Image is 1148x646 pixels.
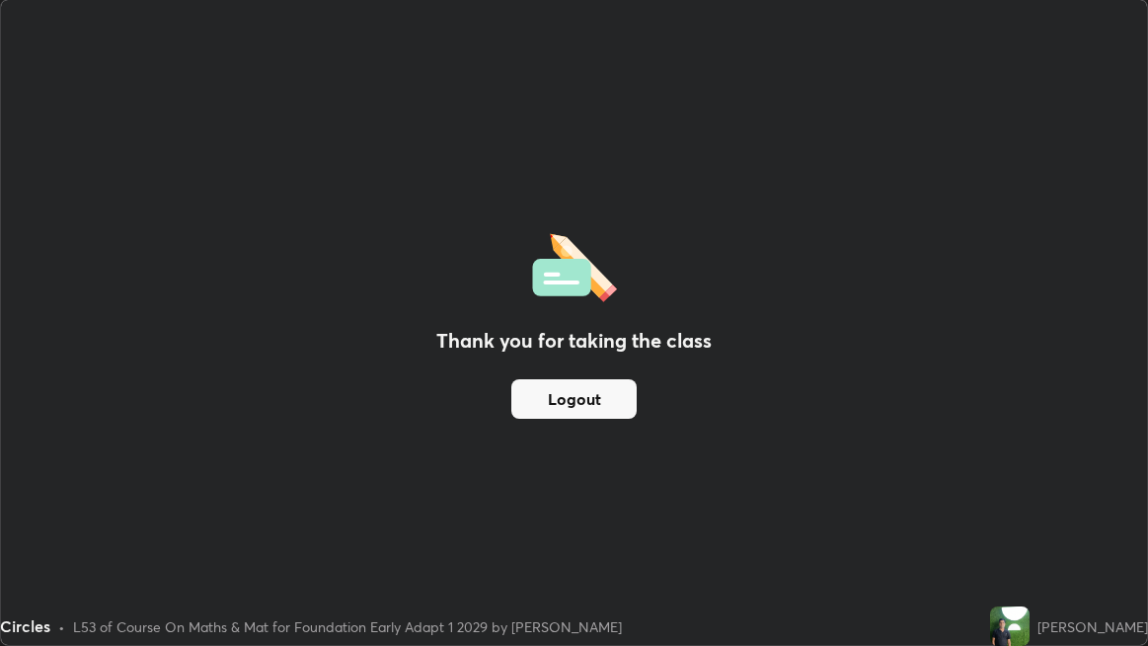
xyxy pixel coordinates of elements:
div: L53 of Course On Maths & Mat for Foundation Early Adapt 1 2029 by [PERSON_NAME] [73,616,622,637]
img: offlineFeedback.1438e8b3.svg [532,227,617,302]
button: Logout [511,379,637,419]
div: • [58,616,65,637]
div: [PERSON_NAME] [1037,616,1148,637]
img: 07af4a6ca9dc4f72ab9e6df0c4dce46d.jpg [990,606,1030,646]
h2: Thank you for taking the class [436,326,712,356]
